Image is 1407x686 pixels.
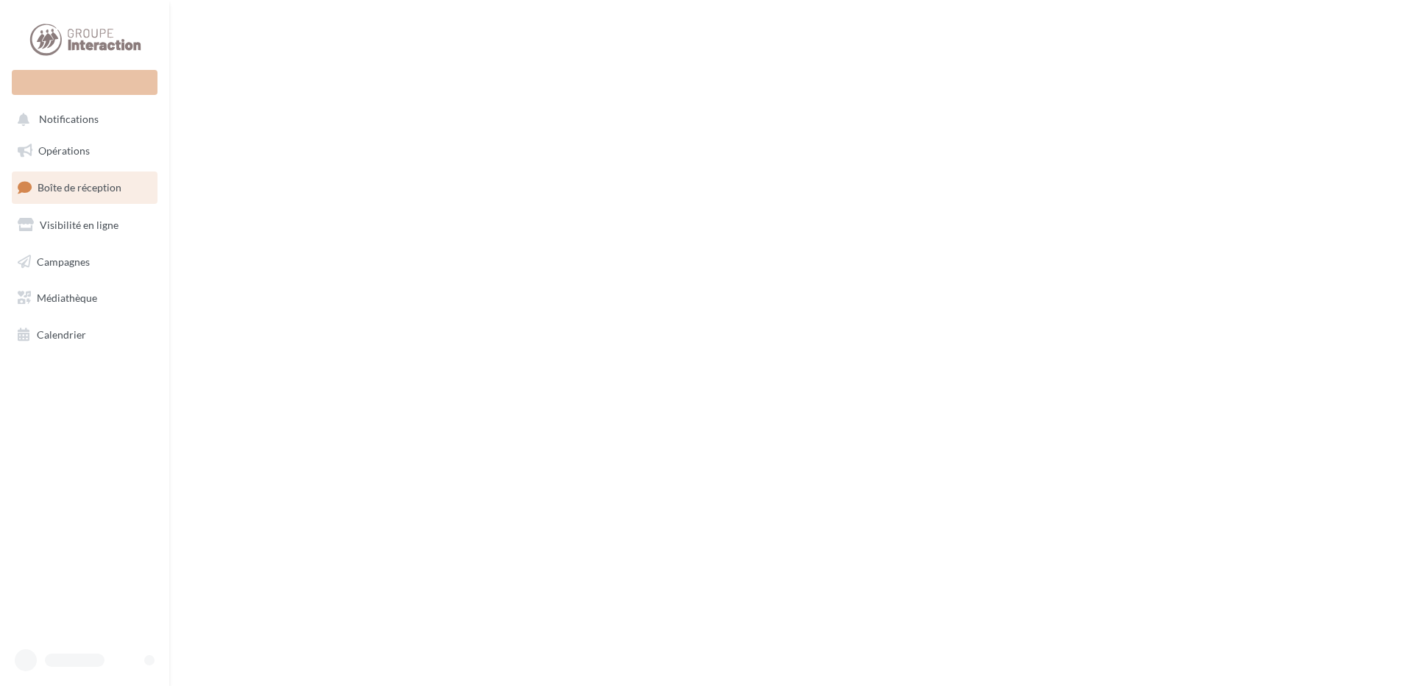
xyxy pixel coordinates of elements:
[9,319,160,350] a: Calendrier
[12,70,157,95] div: Nouvelle campagne
[37,328,86,341] span: Calendrier
[9,247,160,277] a: Campagnes
[40,219,118,231] span: Visibilité en ligne
[37,255,90,267] span: Campagnes
[9,135,160,166] a: Opérations
[39,113,99,126] span: Notifications
[9,171,160,203] a: Boîte de réception
[38,144,90,157] span: Opérations
[37,291,97,304] span: Médiathèque
[9,210,160,241] a: Visibilité en ligne
[38,181,121,194] span: Boîte de réception
[9,283,160,314] a: Médiathèque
